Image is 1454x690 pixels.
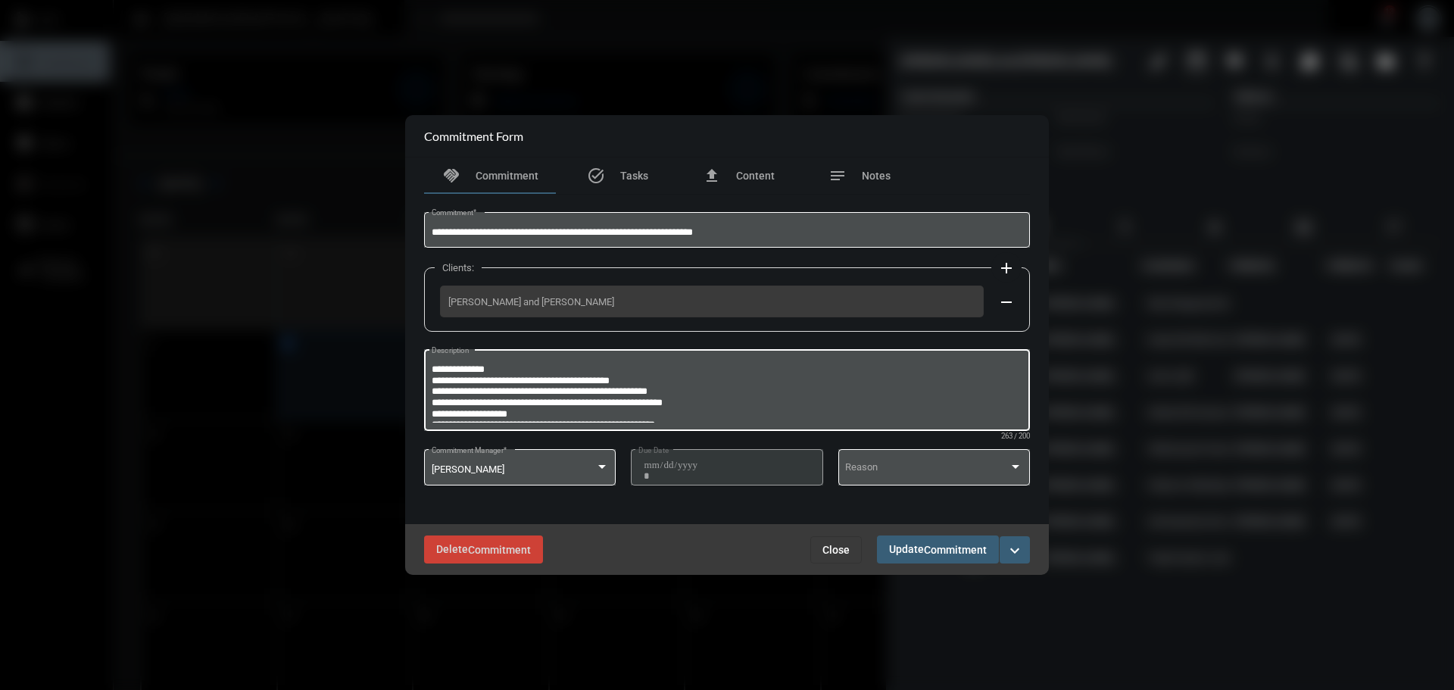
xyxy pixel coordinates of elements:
[620,170,648,182] span: Tasks
[1001,432,1030,441] mat-hint: 263 / 200
[424,535,543,564] button: DeleteCommitment
[997,293,1016,311] mat-icon: remove
[997,259,1016,277] mat-icon: add
[476,170,538,182] span: Commitment
[436,543,531,555] span: Delete
[736,170,775,182] span: Content
[468,544,531,556] span: Commitment
[703,167,721,185] mat-icon: file_upload
[877,535,999,564] button: UpdateCommitment
[435,262,482,273] label: Clients:
[924,544,987,556] span: Commitment
[448,296,975,308] span: [PERSON_NAME] and [PERSON_NAME]
[810,536,862,564] button: Close
[424,129,523,143] h2: Commitment Form
[822,544,850,556] span: Close
[828,167,847,185] mat-icon: notes
[862,170,891,182] span: Notes
[587,167,605,185] mat-icon: task_alt
[1006,542,1024,560] mat-icon: expand_more
[432,464,504,475] span: [PERSON_NAME]
[889,543,987,555] span: Update
[442,167,460,185] mat-icon: handshake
